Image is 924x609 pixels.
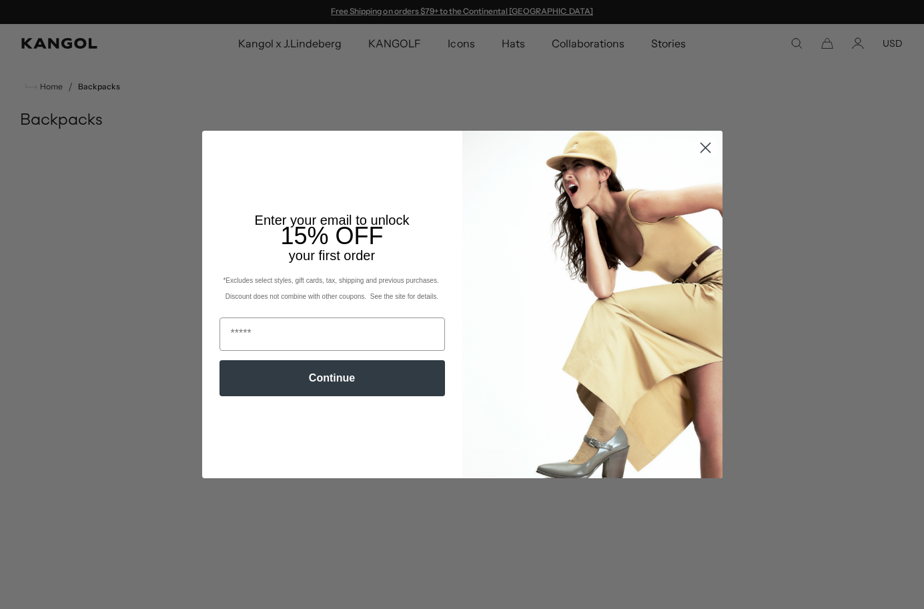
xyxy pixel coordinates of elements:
button: Close dialog [694,136,717,159]
img: 93be19ad-e773-4382-80b9-c9d740c9197f.jpeg [462,131,723,478]
span: 15% OFF [280,222,383,249]
span: Enter your email to unlock [255,213,410,227]
span: your first order [289,248,375,263]
input: Email [219,318,445,351]
span: *Excludes select styles, gift cards, tax, shipping and previous purchases. Discount does not comb... [223,277,440,300]
button: Continue [219,360,445,396]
